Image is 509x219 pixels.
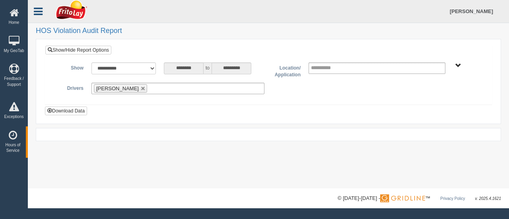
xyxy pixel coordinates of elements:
[440,196,465,201] a: Privacy Policy
[51,83,87,92] label: Drivers
[268,62,305,79] label: Location/ Application
[475,196,501,201] span: v. 2025.4.1621
[338,194,501,203] div: © [DATE]-[DATE] - ™
[45,46,111,54] a: Show/Hide Report Options
[204,62,212,74] span: to
[380,194,425,202] img: Gridline
[45,107,87,115] button: Download Data
[96,85,139,91] span: [PERSON_NAME]
[51,62,87,72] label: Show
